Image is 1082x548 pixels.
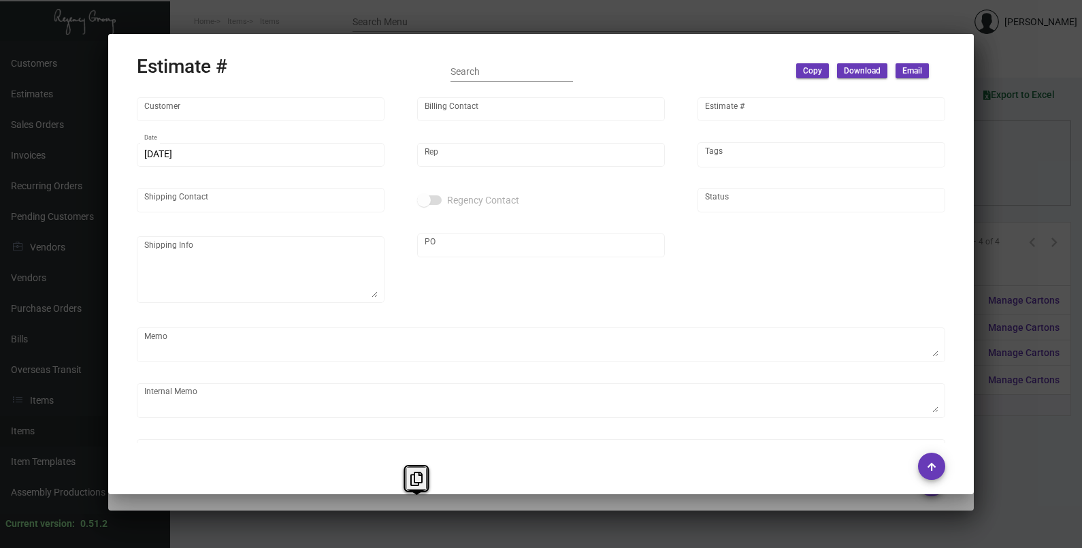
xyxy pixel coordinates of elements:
span: Download [844,65,881,77]
button: Download [837,63,887,78]
button: Copy [796,63,829,78]
div: Current version: [5,517,75,531]
span: Email [902,65,922,77]
h2: Estimate # [137,55,227,78]
span: Regency Contact [447,192,519,208]
button: Email [896,63,929,78]
span: Copy [803,65,822,77]
i: Copy [410,472,423,486]
div: 0.51.2 [80,517,108,531]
